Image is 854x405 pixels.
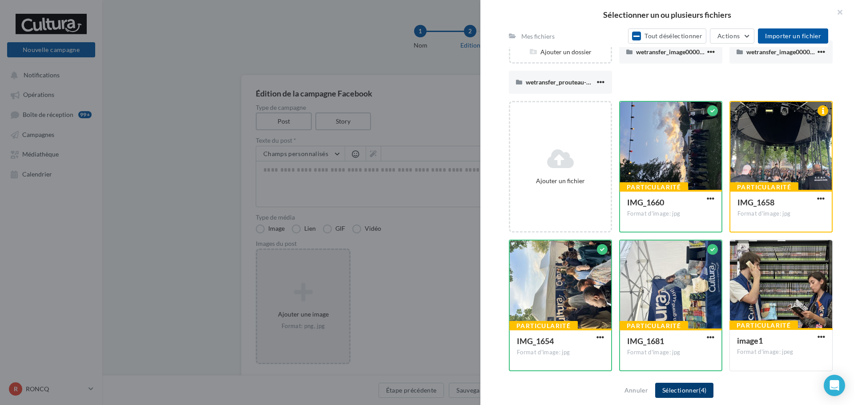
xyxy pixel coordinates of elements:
[517,336,554,346] span: IMG_1654
[737,210,825,218] div: Format d'image: jpg
[627,210,714,218] div: Format d'image: jpg
[514,176,607,185] div: Ajouter un fichier
[824,375,845,396] div: Open Intercom Messenger
[699,386,706,394] span: (4)
[621,385,652,396] button: Annuler
[526,78,651,86] span: wetransfer_prouteau-mov_2024-10-15_1341
[758,28,828,44] button: Importer un fichier
[730,182,798,192] div: Particularité
[627,197,664,207] span: IMG_1660
[521,32,555,41] div: Mes fichiers
[509,321,578,331] div: Particularité
[495,11,840,19] h2: Sélectionner un ou plusieurs fichiers
[628,28,706,44] button: Tout désélectionner
[710,28,754,44] button: Actions
[737,336,763,345] span: image1
[620,182,688,192] div: Particularité
[717,32,740,40] span: Actions
[627,336,664,346] span: IMG_1681
[655,383,713,398] button: Sélectionner(4)
[627,349,714,357] div: Format d'image: jpg
[765,32,821,40] span: Importer un fichier
[636,48,769,56] span: wetransfer_image00001-jpeg_2024-10-01_1030
[620,321,688,331] div: Particularité
[517,349,604,357] div: Format d'image: jpg
[510,48,611,56] div: Ajouter un dossier
[729,321,798,330] div: Particularité
[737,348,825,356] div: Format d'image: jpeg
[737,197,774,207] span: IMG_1658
